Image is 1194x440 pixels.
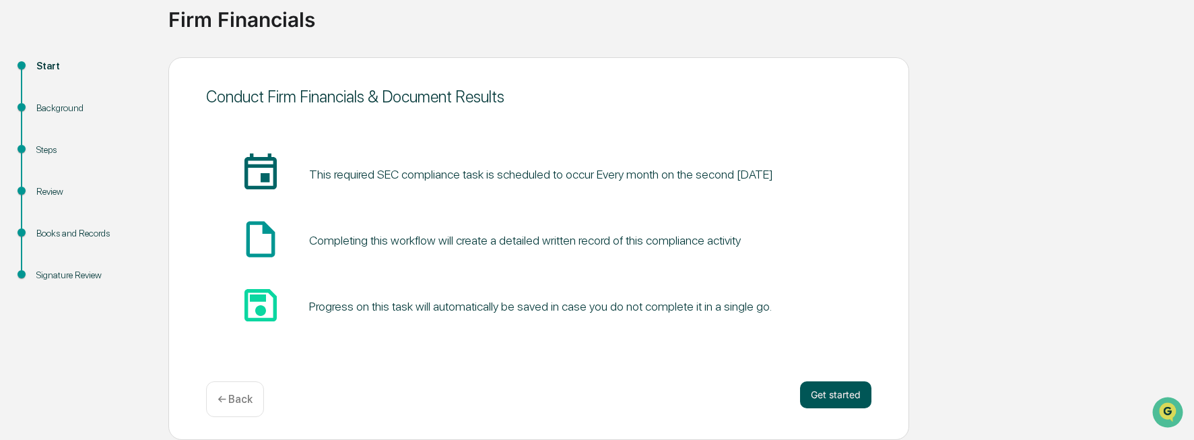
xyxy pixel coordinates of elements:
[13,197,24,208] div: 🔎
[134,228,163,239] span: Pylon
[92,164,172,189] a: 🗄️Attestations
[1151,396,1187,432] iframe: Open customer support
[27,170,87,183] span: Preclearance
[206,87,871,106] div: Conduct Firm Financials & Document Results
[46,103,221,117] div: Start new chat
[95,228,163,239] a: Powered byPylon
[36,59,147,73] div: Start
[13,171,24,182] div: 🖐️
[98,171,108,182] div: 🗄️
[239,218,282,261] span: insert_drive_file_icon
[229,107,245,123] button: Start new chat
[239,284,282,327] span: save_icon
[800,381,871,408] button: Get started
[218,393,253,406] p: ← Back
[309,299,772,313] div: Progress on this task will automatically be saved in case you do not complete it in a single go.
[27,195,85,209] span: Data Lookup
[36,101,147,115] div: Background
[13,103,38,127] img: 1746055101610-c473b297-6a78-478c-a979-82029cc54cd1
[309,233,741,247] div: Completing this workflow will create a detailed written record of this compliance activity
[13,28,245,50] p: How can we help?
[239,152,282,195] span: insert_invitation_icon
[46,117,170,127] div: We're available if you need us!
[309,165,773,183] pre: This required SEC compliance task is scheduled to occur Every month on the second [DATE]
[111,170,167,183] span: Attestations
[36,268,147,282] div: Signature Review
[36,226,147,241] div: Books and Records
[8,164,92,189] a: 🖐️Preclearance
[36,143,147,157] div: Steps
[36,185,147,199] div: Review
[8,190,90,214] a: 🔎Data Lookup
